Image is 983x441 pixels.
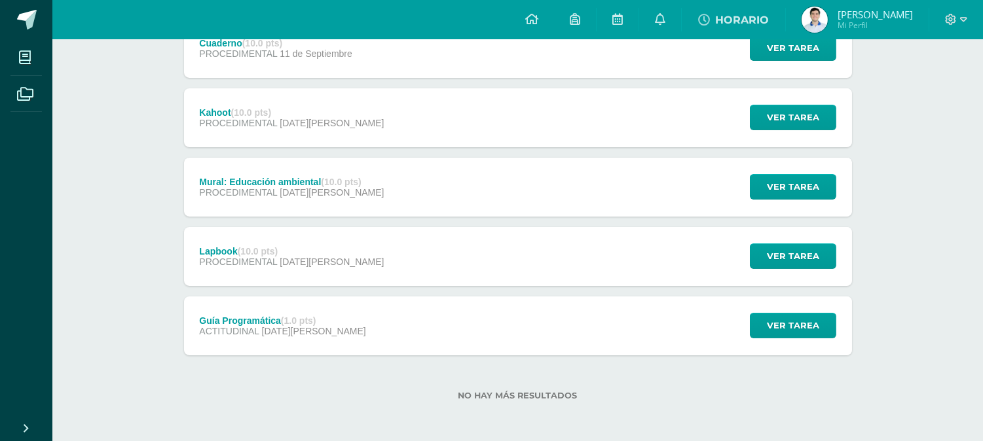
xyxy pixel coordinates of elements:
button: Ver tarea [750,313,836,338]
span: Ver tarea [767,175,819,199]
span: [DATE][PERSON_NAME] [280,118,384,128]
span: HORARIO [715,14,769,26]
button: Ver tarea [750,243,836,269]
span: Ver tarea [767,313,819,338]
div: Mural: Educación ambiental [199,177,384,187]
span: ACTITUDINAL [199,326,259,336]
span: [DATE][PERSON_NAME] [280,256,384,267]
strong: (10.0 pts) [242,38,282,48]
span: Mi Perfil [838,20,913,31]
span: [DATE][PERSON_NAME] [262,326,366,336]
strong: (10.0 pts) [321,177,361,187]
button: Ver tarea [750,174,836,200]
span: PROCEDIMENTAL [199,256,277,267]
div: Kahoot [199,107,384,118]
label: No hay más resultados [184,391,852,400]
span: [DATE][PERSON_NAME] [280,187,384,198]
span: PROCEDIMENTAL [199,118,277,128]
span: Ver tarea [767,36,819,60]
span: Ver tarea [767,244,819,268]
button: Ver tarea [750,35,836,61]
span: Ver tarea [767,105,819,130]
span: PROCEDIMENTAL [199,187,277,198]
img: 84e800f36bd25df1d40c24cbdd4235f4.png [802,7,828,33]
strong: (10.0 pts) [231,107,271,118]
div: Lapbook [199,246,384,256]
div: Cuaderno [199,38,352,48]
strong: (1.0 pts) [281,315,316,326]
span: PROCEDIMENTAL [199,48,277,59]
span: [PERSON_NAME] [838,8,913,21]
span: 11 de Septiembre [280,48,352,59]
button: Ver tarea [750,105,836,130]
strong: (10.0 pts) [238,246,278,256]
div: Guía Programática [199,315,365,326]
